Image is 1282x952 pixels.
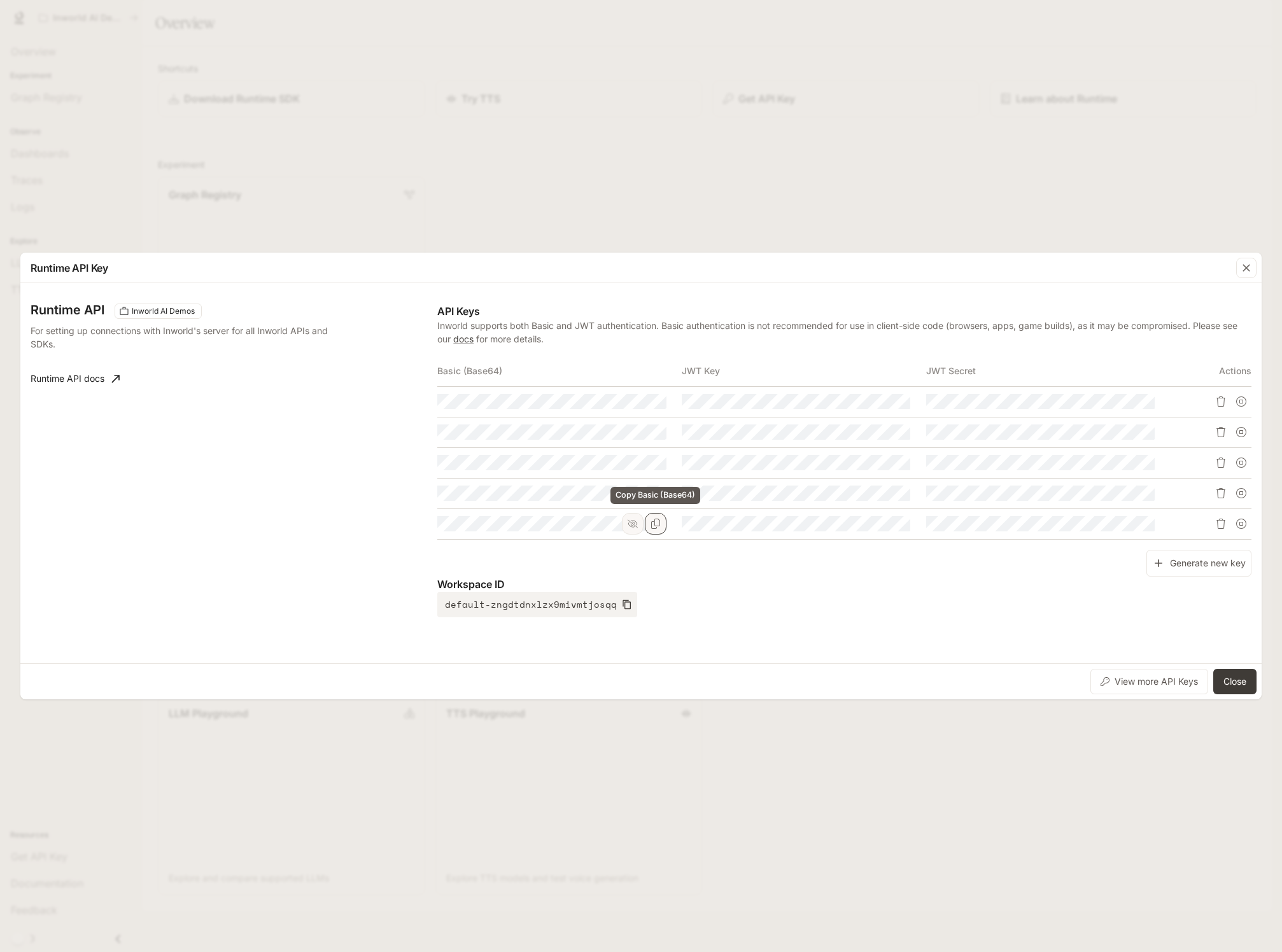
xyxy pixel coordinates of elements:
[1211,452,1231,473] button: Delete API key
[1211,422,1231,442] button: Delete API key
[31,260,108,276] p: Runtime API Key
[1213,669,1257,694] button: Close
[437,304,1251,319] p: API Keys
[1231,514,1251,534] button: Suspend API key
[1211,483,1231,503] button: Delete API key
[1170,356,1251,386] th: Actions
[31,324,328,351] p: For setting up connections with Inworld's server for all Inworld APIs and SDKs.
[1211,391,1231,412] button: Delete API key
[437,577,1251,592] p: Workspace ID
[1146,550,1251,577] button: Generate new key
[25,366,125,391] a: Runtime API docs
[1231,391,1251,412] button: Suspend API key
[437,356,682,386] th: Basic (Base64)
[437,319,1251,346] p: Inworld supports both Basic and JWT authentication. Basic authentication is not recommended for u...
[31,304,104,316] h3: Runtime API
[453,333,474,344] a: docs
[1231,452,1251,473] button: Suspend API key
[1090,669,1208,694] button: View more API Keys
[1231,422,1251,442] button: Suspend API key
[645,513,666,535] button: Copy Basic (Base64)
[115,304,202,319] div: These keys will apply to your current workspace only
[1231,483,1251,503] button: Suspend API key
[610,487,700,504] div: Copy Basic (Base64)
[127,305,200,317] span: Inworld AI Demos
[437,592,637,617] button: default-zngdtdnxlzx9mivmtjosqq
[682,356,926,386] th: JWT Key
[1211,514,1231,534] button: Delete API key
[926,356,1171,386] th: JWT Secret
